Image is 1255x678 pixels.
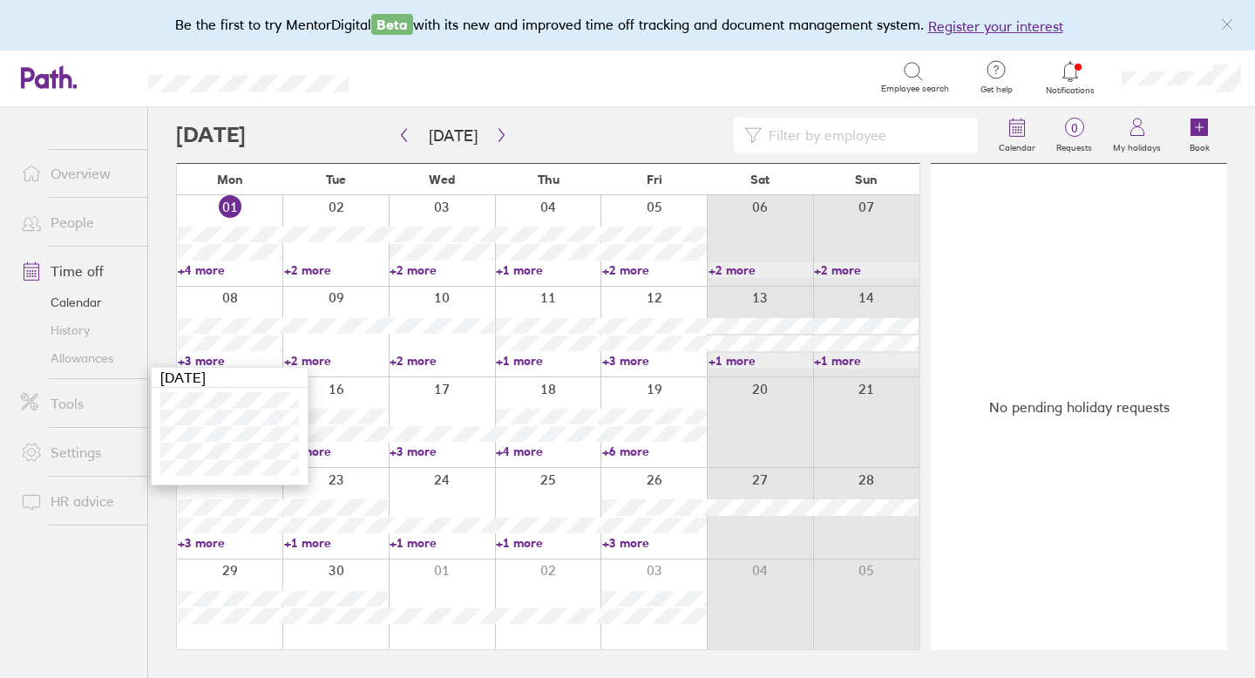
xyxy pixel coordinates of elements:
a: +1 more [496,262,600,278]
a: +4 more [496,444,600,459]
a: 0Requests [1046,107,1102,163]
a: Book [1171,107,1227,163]
div: No pending holiday requests [931,164,1227,650]
a: My holidays [1102,107,1171,163]
span: Sun [855,173,878,186]
a: +1 more [814,353,919,369]
span: Employee search [881,84,949,94]
a: +2 more [602,262,707,278]
a: +2 more [284,353,389,369]
span: Tue [326,173,346,186]
a: +2 more [390,262,494,278]
span: Thu [538,173,560,186]
a: +3 more [602,535,707,551]
a: +2 more [814,262,919,278]
a: HR advice [7,484,147,519]
a: Tools [7,386,147,421]
a: +1 more [284,535,389,551]
div: Search [396,69,440,85]
a: +6 more [602,444,707,459]
span: Notifications [1042,85,1099,96]
span: Sat [750,173,770,186]
span: Fri [647,173,662,186]
a: +3 more [178,353,282,369]
a: +1 more [390,535,494,551]
a: +1 more [496,535,600,551]
a: Settings [7,435,147,470]
div: [DATE] [152,368,308,388]
div: Be the first to try MentorDigital with its new and improved time off tracking and document manage... [175,14,1081,37]
a: Allowances [7,344,147,372]
a: +2 more [284,262,389,278]
label: Book [1179,138,1220,153]
a: +2 more [390,353,494,369]
a: Time off [7,254,147,288]
label: My holidays [1102,138,1171,153]
span: Mon [217,173,243,186]
a: +1 more [709,353,813,369]
button: [DATE] [415,121,492,150]
a: +3 more [178,535,282,551]
a: Overview [7,156,147,191]
a: People [7,205,147,240]
a: +3 more [284,444,389,459]
a: Calendar [988,107,1046,163]
label: Calendar [988,138,1046,153]
span: Wed [429,173,455,186]
span: Get help [968,85,1025,95]
a: +1 more [496,353,600,369]
a: +3 more [390,444,494,459]
button: Register your interest [928,16,1063,37]
a: History [7,316,147,344]
a: +2 more [709,262,813,278]
label: Requests [1046,138,1102,153]
a: Calendar [7,288,147,316]
a: Notifications [1042,59,1099,96]
span: 0 [1046,121,1102,135]
a: +4 more [178,262,282,278]
input: Filter by employee [762,119,967,152]
a: +3 more [602,353,707,369]
span: Beta [371,14,413,35]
